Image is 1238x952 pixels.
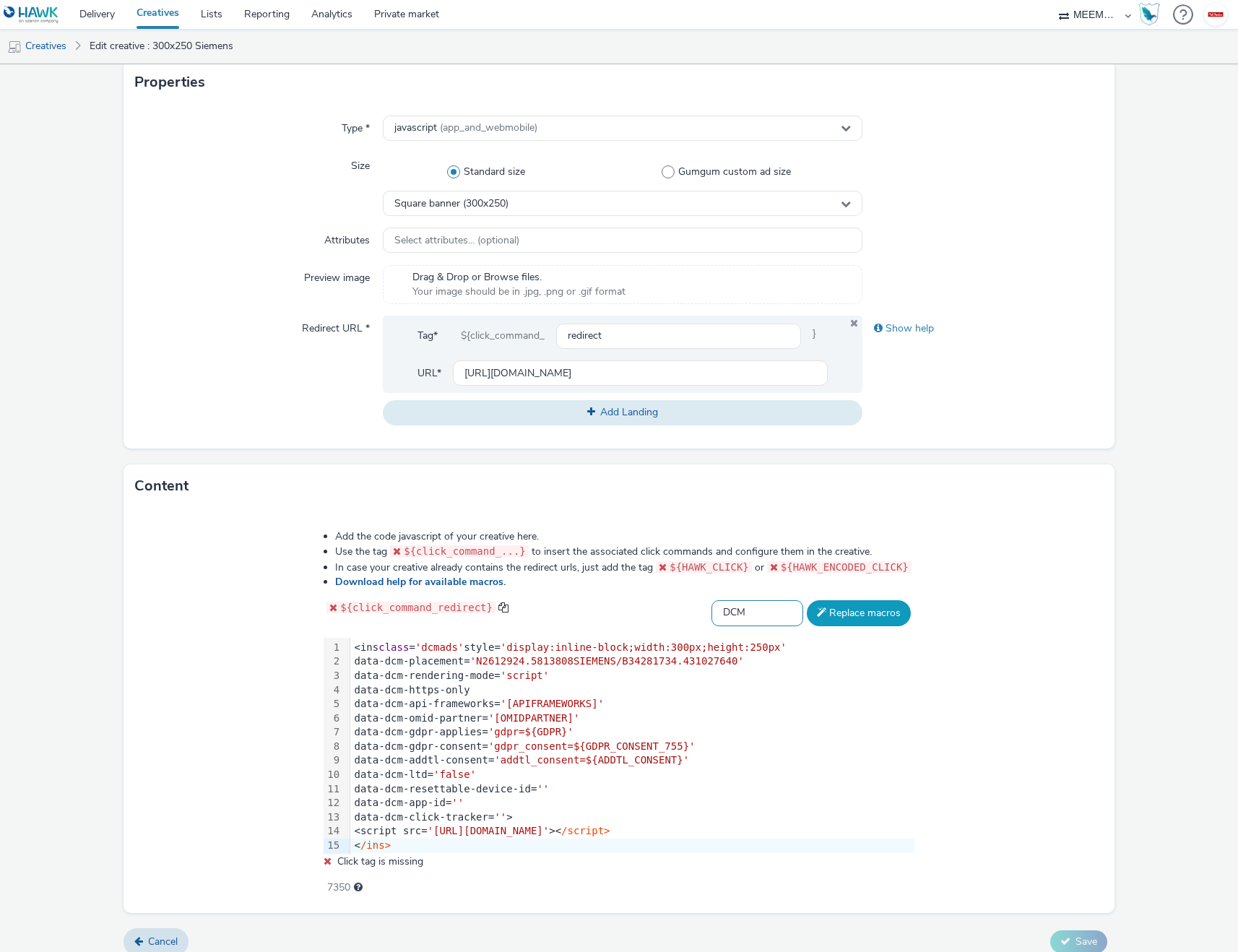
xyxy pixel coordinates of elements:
a: Download help for available macros. [335,575,511,589]
span: Square banner (300x250) [394,198,508,210]
a: Hawk Academy [1138,3,1166,26]
div: data-dcm-omid-partner= [350,711,914,726]
span: (app_and_webmobile) [440,121,537,134]
span: '[OMIDPARTNER]' [488,712,579,724]
div: data-dcm-addtl-consent= [350,753,914,768]
div: 13 [324,810,342,825]
span: /ins> [360,839,391,851]
input: url... [453,360,828,386]
div: 5 [324,697,342,711]
div: data-dcm-rendering-mode= [350,669,914,683]
span: 'gdpr_consent=${GDPR_CONSENT_755}' [488,740,696,752]
span: 7350 [327,880,350,895]
span: /script> [561,825,610,836]
li: Add the code javascript of your creative here. [335,529,914,544]
span: ${HAWK_CLICK} [670,561,749,573]
div: ${click_command_ [449,323,556,349]
span: Standard size [464,165,525,179]
span: Drag & Drop or Browse files. [412,270,626,285]
span: Cancel [148,935,178,948]
span: Your image should be in .jpg, .png or .gif format [412,285,626,299]
label: Redirect URL * [296,316,376,336]
label: Type * [336,116,376,136]
li: Use the tag to insert the associated click commands and configure them in the creative. [335,544,914,559]
span: 'N2612924.5813808SIEMENS/B34281734.431027640' [470,655,744,667]
a: Edit creative : 300x250 Siemens [82,29,241,64]
span: class [378,641,409,653]
div: 3 [324,669,342,683]
div: <script src= >< [350,824,914,839]
span: javascript [394,122,537,134]
li: In case your creative already contains the redirect urls, just add the tag or [335,560,914,575]
div: 11 [324,782,342,797]
div: data-dcm-app-id= [350,796,914,810]
span: Click tag is missing [337,854,423,868]
div: data-dcm-gdpr-applies= [350,725,914,740]
div: data-dcm-ltd= [350,768,914,782]
span: '[URL][DOMAIN_NAME]' [428,825,550,836]
span: '' [537,783,549,795]
div: 14 [324,824,342,839]
h3: Properties [134,72,205,93]
div: 2 [324,654,342,669]
div: 12 [324,796,342,810]
div: data-dcm-click-tracker= > [350,810,914,825]
span: Select attributes... (optional) [394,235,519,247]
div: <ins = style= [350,641,914,655]
label: Size [345,153,376,173]
span: ${click_command_redirect} [340,602,493,613]
span: Save [1075,935,1097,948]
div: 8 [324,740,342,754]
span: 'script' [501,670,549,681]
span: 'gdpr=${GDPR}' [488,726,573,737]
span: 'display:inline-block;width:300px;height:250px' [501,641,787,653]
div: data-dcm-resettable-device-id= [350,782,914,797]
div: data-dcm-api-frameworks= [350,697,914,711]
span: '' [494,811,506,823]
div: Maximum recommended length: 3000 characters. [354,880,363,895]
span: '' [451,797,464,808]
img: Hawk Academy [1138,3,1160,26]
div: 15 [324,839,342,853]
div: < [350,839,914,853]
label: Preview image [298,265,376,285]
img: Tanguy Van Ingelgom [1205,4,1226,25]
span: 'addtl_consent=${ADDTL_CONSENT}' [494,754,689,766]
span: Add Landing [600,405,658,419]
div: 6 [324,711,342,726]
div: data-dcm-placement= [350,654,914,669]
span: 'false' [433,769,476,780]
div: 7 [324,725,342,740]
label: Attributes [319,228,376,248]
div: data-dcm-gdpr-consent= [350,740,914,754]
span: 'dcmads' [415,641,464,653]
h3: Content [134,475,189,497]
span: } [801,323,828,349]
span: Gumgum custom ad size [678,165,791,179]
img: mobile [7,40,22,54]
span: ${click_command_...} [404,545,526,557]
button: Add Landing [383,400,863,425]
span: '[APIFRAMEWORKS]' [501,698,604,709]
div: 9 [324,753,342,768]
button: Replace macros [807,600,911,626]
div: 10 [324,768,342,782]
span: copy to clipboard [498,602,508,613]
span: ${HAWK_ENCODED_CLICK} [781,561,909,573]
img: undefined Logo [4,6,59,24]
div: data-dcm-https-only [350,683,914,698]
div: 1 [324,641,342,655]
div: 4 [324,683,342,698]
div: Show help [862,316,1102,342]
